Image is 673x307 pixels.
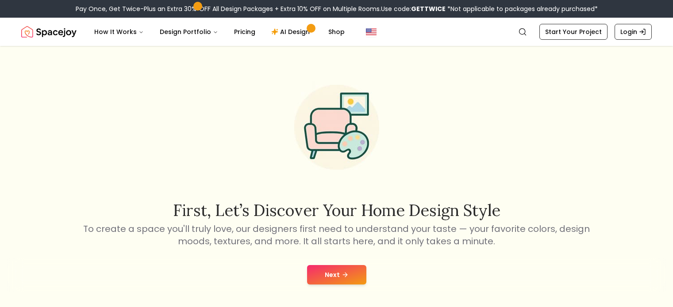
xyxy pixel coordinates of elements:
[321,23,352,41] a: Shop
[264,23,319,41] a: AI Design
[76,4,598,13] div: Pay Once, Get Twice-Plus an Extra 30% OFF All Design Packages + Extra 10% OFF on Multiple Rooms.
[21,18,652,46] nav: Global
[82,201,592,219] h2: First, let’s discover your home design style
[227,23,262,41] a: Pricing
[539,24,608,40] a: Start Your Project
[21,23,77,41] img: Spacejoy Logo
[87,23,352,41] nav: Main
[307,265,366,284] button: Next
[615,24,652,40] a: Login
[446,4,598,13] span: *Not applicable to packages already purchased*
[153,23,225,41] button: Design Portfolio
[381,4,446,13] span: Use code:
[21,23,77,41] a: Spacejoy
[366,27,377,37] img: United States
[87,23,151,41] button: How It Works
[280,71,393,184] img: Start Style Quiz Illustration
[411,4,446,13] b: GETTWICE
[82,223,592,247] p: To create a space you'll truly love, our designers first need to understand your taste — your fav...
